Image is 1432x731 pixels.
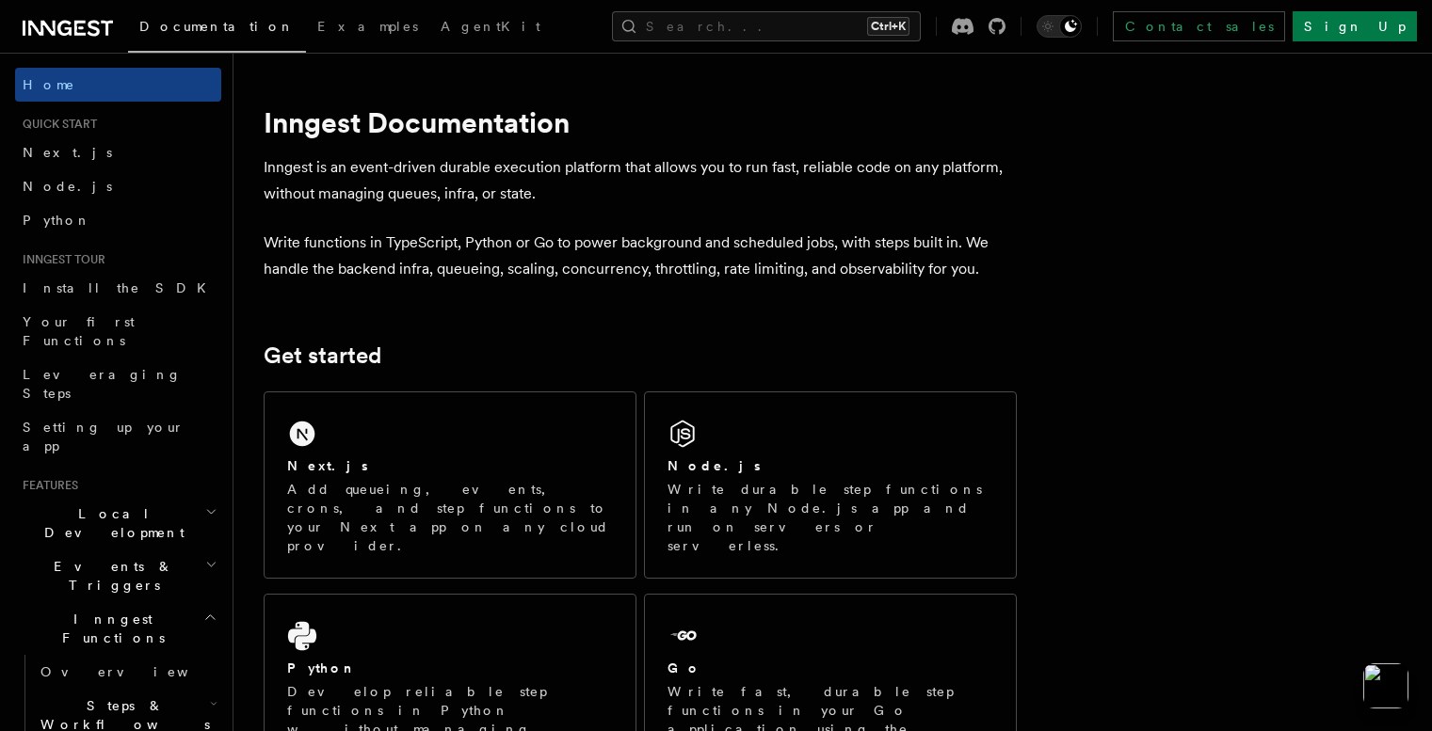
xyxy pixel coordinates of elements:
a: Sign Up [1293,11,1417,41]
span: AgentKit [441,19,540,34]
p: Add queueing, events, crons, and step functions to your Next app on any cloud provider. [287,480,613,555]
a: Home [15,68,221,102]
span: Features [15,478,78,493]
button: Local Development [15,497,221,549]
p: Inngest is an event-driven durable execution platform that allows you to run fast, reliable code ... [264,154,1017,207]
span: Events & Triggers [15,557,205,595]
span: Install the SDK [23,280,217,295]
span: Python [23,213,91,228]
a: Next.js [15,135,221,169]
span: Leveraging Steps [23,367,182,401]
span: Next.js [23,145,112,160]
button: Inngest Functions [15,602,221,655]
h2: Python [287,659,357,677]
a: Next.jsAdd queueing, events, crons, and step functions to your Next app on any cloud provider. [264,391,636,579]
span: Setting up your app [23,420,185,453]
span: Your first Functions [23,314,135,348]
a: Python [15,203,221,237]
span: Overview [40,664,234,679]
kbd: Ctrl+K [867,17,909,36]
span: Inngest tour [15,252,105,267]
span: Local Development [15,504,205,542]
a: Node.jsWrite durable step functions in any Node.js app and run on servers or serverless. [644,391,1017,579]
a: Setting up your app [15,410,221,463]
button: Events & Triggers [15,549,221,602]
a: Your first Functions [15,305,221,358]
h1: Inngest Documentation [264,105,1017,139]
a: Examples [306,6,429,51]
span: Inngest Functions [15,610,203,647]
span: Documentation [139,19,295,34]
a: Get started [264,342,381,369]
h2: Node.js [668,456,761,475]
a: Leveraging Steps [15,358,221,410]
span: Examples [317,19,418,34]
h2: Next.js [287,456,368,475]
a: Overview [33,655,221,689]
a: AgentKit [429,6,552,51]
a: Install the SDK [15,271,221,305]
p: Write functions in TypeScript, Python or Go to power background and scheduled jobs, with steps bu... [264,230,1017,282]
span: Home [23,75,75,94]
a: Node.js [15,169,221,203]
span: Quick start [15,117,97,132]
button: Toggle dark mode [1037,15,1082,38]
button: Search...Ctrl+K [612,11,921,41]
p: Write durable step functions in any Node.js app and run on servers or serverless. [668,480,993,555]
span: Node.js [23,179,112,194]
h2: Go [668,659,701,677]
a: Documentation [128,6,306,53]
a: Contact sales [1113,11,1285,41]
